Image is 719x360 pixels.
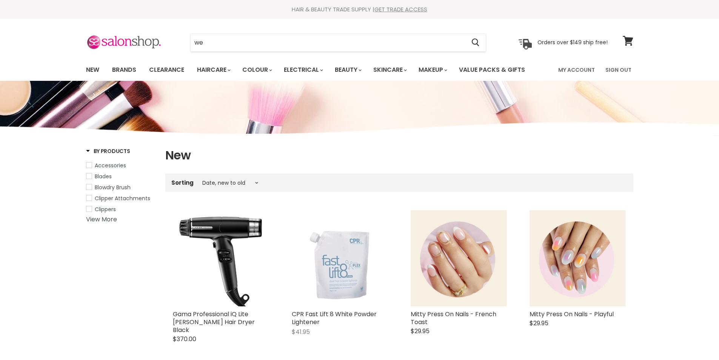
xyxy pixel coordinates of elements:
[143,62,190,78] a: Clearance
[95,205,116,213] span: Clippers
[278,62,328,78] a: Electrical
[80,62,105,78] a: New
[411,210,507,306] img: Mitty Press On Nails - French Toast
[191,62,235,78] a: Haircare
[86,147,130,155] h3: By Products
[86,161,156,170] a: Accessories
[374,5,427,13] a: GET TRADE ACCESS
[86,205,156,213] a: Clippers
[86,194,156,202] a: Clipper Attachments
[368,62,411,78] a: Skincare
[95,162,126,169] span: Accessories
[453,62,531,78] a: Value Packs & Gifts
[77,59,643,81] nav: Main
[292,328,310,336] span: $41.95
[86,215,117,224] a: View More
[601,62,636,78] a: Sign Out
[77,6,643,13] div: HAIR & BEAUTY TRADE SUPPLY |
[173,310,255,334] a: Gama Professional iQ Lite [PERSON_NAME] Hair Dryer Black
[411,310,496,326] a: Mitty Press On Nails - French Toast
[292,310,377,326] a: CPR Fast Lift 8 White Powder Lightener
[95,195,150,202] span: Clipper Attachments
[466,34,486,51] button: Search
[530,319,548,328] span: $29.95
[191,34,466,51] input: Search
[554,62,599,78] a: My Account
[530,210,626,306] img: Mitty Press On Nails - Playful
[681,324,711,352] iframe: Gorgias live chat messenger
[411,327,430,335] span: $29.95
[165,147,633,163] h1: New
[530,310,614,318] a: Mitty Press On Nails - Playful
[171,179,194,186] label: Sorting
[86,172,156,181] a: Blades
[173,210,269,306] a: Gama Professional iQ Lite Perfetto Hair Dryer Black Gama Professional iQ Lite Perfetto Hair Dryer...
[237,62,277,78] a: Colour
[329,62,366,78] a: Beauty
[95,173,112,180] span: Blades
[86,183,156,192] a: Blowdry Brush
[80,59,542,81] ul: Main menu
[106,62,142,78] a: Brands
[537,39,608,46] p: Orders over $149 ship free!
[413,62,452,78] a: Makeup
[173,210,269,306] img: Gama Professional iQ Lite Perfetto Hair Dryer Black
[95,184,131,191] span: Blowdry Brush
[173,335,196,343] span: $370.00
[292,210,388,306] img: CPR Fast Lift 8 White Powder Lightener
[190,34,486,52] form: Product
